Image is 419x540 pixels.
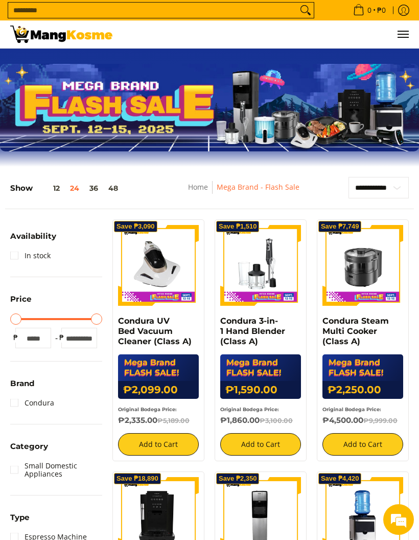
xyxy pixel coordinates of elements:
[321,223,359,230] span: Save ₱7,749
[10,247,51,264] a: In stock
[118,407,177,412] small: Original Bodega Price:
[10,26,112,43] img: MANG KOSME MEGA BRAND FLASH SALE: September 12-15, 2025 l Mang Kosme
[188,182,208,192] a: Home
[220,416,301,426] h6: ₱1,860.00
[10,513,30,521] span: Type
[117,476,158,482] span: Save ₱18,890
[322,407,381,412] small: Original Bodega Price:
[322,225,403,306] img: Condura Steam Multi Cooker (Class A)
[363,417,398,424] del: ₱9,999.00
[56,332,66,343] span: ₱
[10,442,48,458] summary: Open
[220,433,301,456] button: Add to Cart
[158,181,330,204] nav: Breadcrumbs
[103,184,123,192] button: 48
[322,433,403,456] button: Add to Cart
[10,395,54,411] a: Condura
[65,184,84,192] button: 24
[376,7,387,14] span: ₱0
[321,476,359,482] span: Save ₱4,420
[10,458,102,482] a: Small Domestic Appliances
[157,417,190,424] del: ₱5,189.00
[10,332,20,343] span: ₱
[118,316,192,346] a: Condura UV Bed Vacuum Cleaner (Class A)
[366,7,373,14] span: 0
[10,232,56,240] span: Availability
[118,381,199,399] h6: ₱2,099.00
[397,20,409,48] button: Menu
[219,476,257,482] span: Save ₱2,350
[217,182,299,192] a: Mega Brand - Flash Sale
[220,316,285,346] a: Condura 3-in-1 Hand Blender (Class A)
[33,184,65,192] button: 12
[123,20,409,48] ul: Customer Navigation
[260,417,293,424] del: ₱3,100.00
[10,379,34,387] span: Brand
[123,20,409,48] nav: Main Menu
[10,442,48,450] span: Category
[220,225,301,306] img: Condura 3-in-1 Hand Blender (Class A)
[322,416,403,426] h6: ₱4,500.00
[10,232,56,247] summary: Open
[10,295,32,303] span: Price
[118,225,199,306] img: Condura UV Bed Vacuum Cleaner (Class A)
[10,513,30,529] summary: Open
[322,381,403,399] h6: ₱2,250.00
[118,433,199,456] button: Add to Cart
[219,223,257,230] span: Save ₱1,510
[220,407,279,412] small: Original Bodega Price:
[10,184,123,193] h5: Show
[322,316,389,346] a: Condura Steam Multi Cooker (Class A)
[84,184,103,192] button: 36
[350,5,389,16] span: •
[10,295,32,310] summary: Open
[10,379,34,395] summary: Open
[220,381,301,399] h6: ₱1,590.00
[118,416,199,426] h6: ₱2,335.00
[117,223,155,230] span: Save ₱3,090
[297,3,314,18] button: Search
